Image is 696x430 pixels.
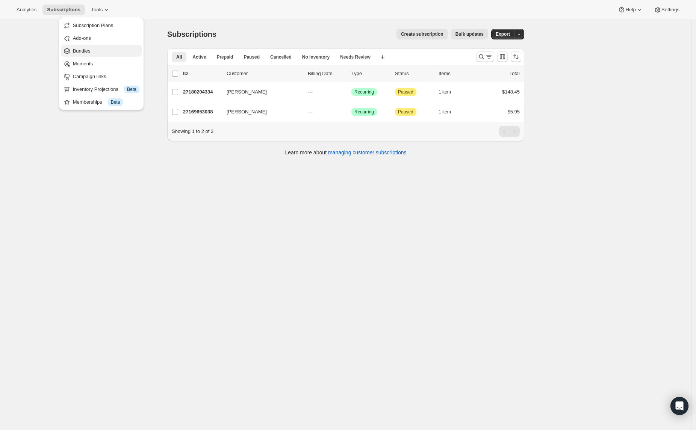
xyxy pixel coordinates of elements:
[398,109,413,115] span: Paused
[183,70,221,77] p: ID
[244,54,260,60] span: Paused
[496,31,510,37] span: Export
[270,54,292,60] span: Cancelled
[302,54,330,60] span: No inventory
[308,89,313,95] span: ---
[395,70,433,77] p: Status
[308,70,345,77] p: Billing Date
[183,108,221,116] p: 27169653038
[47,7,80,13] span: Subscriptions
[510,70,520,77] p: Total
[439,89,451,95] span: 1 item
[61,70,142,82] button: Campaign links
[222,86,297,98] button: [PERSON_NAME]
[176,54,182,60] span: All
[499,126,520,137] nav: Pagination
[73,86,139,93] div: Inventory Projections
[73,98,139,106] div: Memberships
[351,70,389,77] div: Type
[227,70,302,77] p: Customer
[340,54,371,60] span: Needs Review
[61,83,142,95] button: Inventory Projections
[613,5,648,15] button: Help
[12,5,41,15] button: Analytics
[61,32,142,44] button: Add-ons
[183,87,520,97] div: 27180204334[PERSON_NAME]---SuccessRecurringAttentionPaused1 item$148.45
[192,54,206,60] span: Active
[649,5,684,15] button: Settings
[183,70,520,77] div: IDCustomerBilling DateTypeStatusItemsTotal
[61,96,142,108] button: Memberships
[216,54,233,60] span: Prepaid
[167,30,216,38] span: Subscriptions
[42,5,85,15] button: Subscriptions
[61,57,142,69] button: Moments
[328,149,407,155] a: managing customer subscriptions
[451,29,488,39] button: Bulk updates
[73,61,93,66] span: Moments
[491,29,514,39] button: Export
[86,5,115,15] button: Tools
[285,149,407,156] p: Learn more about
[476,51,494,62] button: Search and filter results
[183,88,221,96] p: 27180204334
[73,35,91,41] span: Add-ons
[183,107,520,117] div: 27169653038[PERSON_NAME]---SuccessRecurringAttentionPaused1 item$5.95
[354,89,374,95] span: Recurring
[401,31,443,37] span: Create subscription
[227,88,267,96] span: [PERSON_NAME]
[61,45,142,57] button: Bundles
[127,86,136,92] span: Beta
[455,31,484,37] span: Bulk updates
[625,7,635,13] span: Help
[308,109,313,115] span: ---
[439,70,476,77] div: Items
[396,29,448,39] button: Create subscription
[354,109,374,115] span: Recurring
[73,74,106,79] span: Campaign links
[111,99,120,105] span: Beta
[670,397,688,415] div: Open Intercom Messenger
[511,51,521,62] button: Sort the results
[439,107,459,117] button: 1 item
[398,89,413,95] span: Paused
[497,51,508,62] button: Customize table column order and visibility
[439,87,459,97] button: 1 item
[439,109,451,115] span: 1 item
[661,7,679,13] span: Settings
[507,109,520,115] span: $5.95
[502,89,520,95] span: $148.45
[377,52,389,62] button: Create new view
[91,7,103,13] span: Tools
[17,7,36,13] span: Analytics
[227,108,267,116] span: [PERSON_NAME]
[222,106,297,118] button: [PERSON_NAME]
[61,19,142,31] button: Subscription Plans
[172,128,213,135] p: Showing 1 to 2 of 2
[73,48,91,54] span: Bundles
[73,23,113,28] span: Subscription Plans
